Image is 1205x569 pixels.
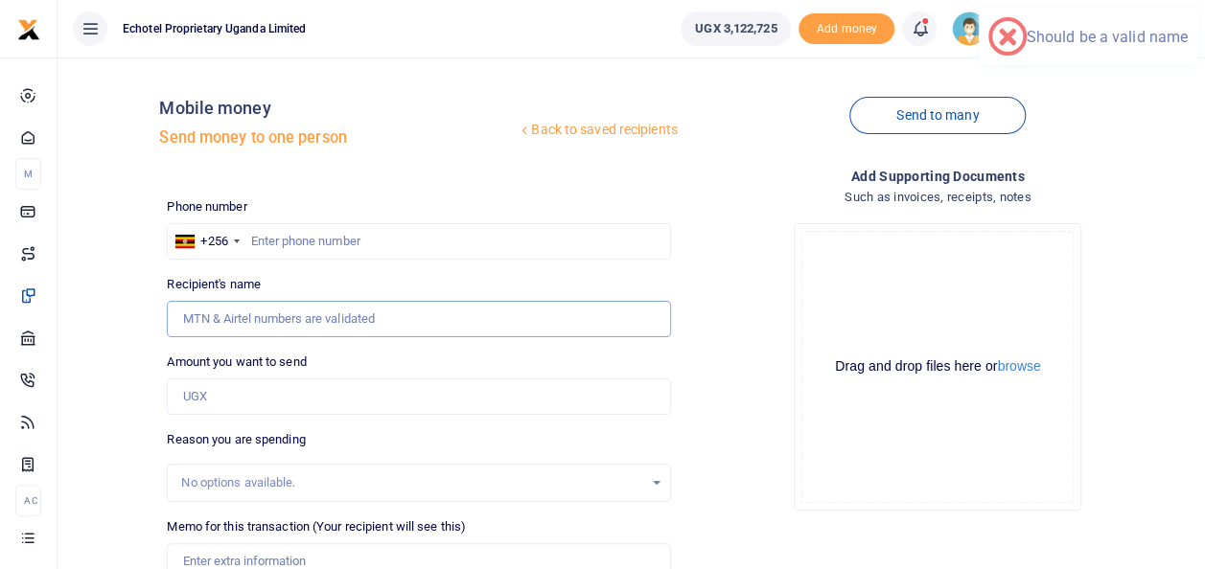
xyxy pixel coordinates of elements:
[799,20,894,34] a: Add money
[17,18,40,41] img: logo-small
[168,224,244,259] div: Uganda: +256
[15,158,41,190] li: M
[695,19,776,38] span: UGX 3,122,725
[159,128,517,148] h5: Send money to one person
[181,473,642,492] div: No options available.
[15,485,41,516] li: Ac
[952,11,986,46] img: profile-user
[167,430,305,449] label: Reason you are spending
[167,378,670,415] input: UGX
[686,166,1190,187] h4: Add supporting Documents
[802,357,1073,376] div: Drag and drop files here or
[17,21,40,35] a: logo-small logo-large logo-large
[799,13,894,45] span: Add money
[167,353,306,372] label: Amount you want to send
[167,517,466,536] label: Memo for this transaction (Your recipient will see this)
[167,223,670,260] input: Enter phone number
[200,232,227,251] div: +256
[952,11,1190,46] a: profile-user [PERSON_NAME] Echotel Proprietary Uganda Limited
[1027,28,1188,46] div: Should be a valid name
[167,275,261,294] label: Recipient's name
[681,11,791,46] a: UGX 3,122,725
[167,197,246,216] label: Phone number
[115,20,313,37] span: Echotel Proprietary Uganda Limited
[686,187,1190,208] h4: Such as invoices, receipts, notes
[799,13,894,45] li: Toup your wallet
[159,98,517,119] h4: Mobile money
[673,11,799,46] li: Wallet ballance
[517,113,679,148] a: Back to saved recipients
[997,359,1040,373] button: browse
[167,301,670,337] input: MTN & Airtel numbers are validated
[794,223,1081,511] div: File Uploader
[849,97,1026,134] a: Send to many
